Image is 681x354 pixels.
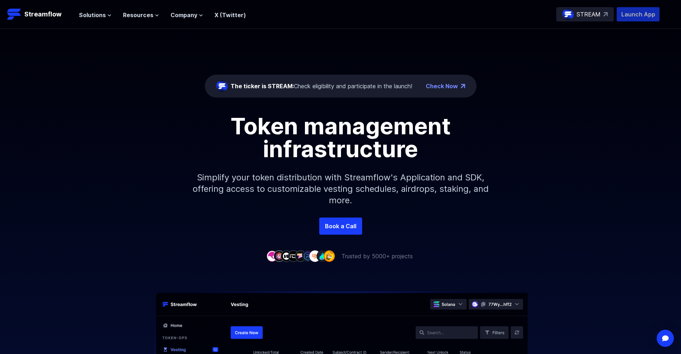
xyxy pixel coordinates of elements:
img: company-9 [324,250,335,261]
a: Check Now [426,82,458,90]
p: Trusted by 5000+ projects [341,252,413,260]
a: STREAM [556,7,614,21]
div: Open Intercom Messenger [657,330,674,347]
p: STREAM [577,10,601,19]
h1: Token management infrastructure [180,115,502,160]
img: company-2 [273,250,285,261]
img: company-1 [266,250,278,261]
img: company-8 [316,250,328,261]
img: company-3 [281,250,292,261]
img: streamflow-logo-circle.png [216,80,228,92]
img: Streamflow Logo [7,7,21,21]
button: Resources [123,11,159,19]
div: Check eligibility and participate in the launch! [231,82,412,90]
span: Solutions [79,11,106,19]
a: Book a Call [319,218,362,235]
img: company-6 [302,250,314,261]
a: Streamflow [7,7,72,21]
img: top-right-arrow.png [461,84,465,88]
img: top-right-arrow.svg [603,12,608,16]
img: company-7 [309,250,321,261]
a: X (Twitter) [214,11,246,19]
button: Launch App [617,7,660,21]
img: company-4 [288,250,299,261]
p: Simplify your token distribution with Streamflow's Application and SDK, offering access to custom... [187,160,494,218]
img: streamflow-logo-circle.png [562,9,574,20]
span: Resources [123,11,153,19]
button: Solutions [79,11,112,19]
button: Company [171,11,203,19]
p: Streamflow [24,9,61,19]
span: Company [171,11,197,19]
img: company-5 [295,250,306,261]
span: The ticker is STREAM: [231,83,294,90]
